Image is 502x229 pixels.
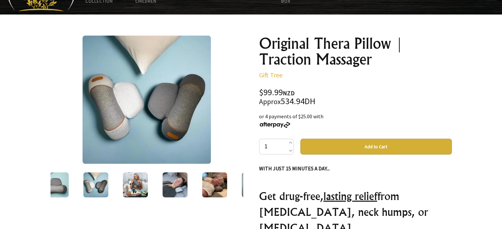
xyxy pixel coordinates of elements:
img: Original Thera Pillow | Traction Massager [83,36,211,164]
img: Original Thera Pillow | Traction Massager [83,172,108,197]
img: Original Thera Pillow | Traction Massager [242,172,267,197]
img: Original Thera Pillow | Traction Massager [123,172,148,197]
span: NZD [283,89,295,97]
img: Original Thera Pillow | Traction Massager [202,172,227,197]
img: Original Thera Pillow | Traction Massager [44,172,69,197]
img: Afterpay [259,122,291,128]
button: Add to Cart [300,139,452,155]
h1: Original Thera Pillow | Traction Massager [259,36,452,67]
div: or 4 payments of $25.00 with [259,112,452,128]
small: Approx [259,97,281,106]
strong: WITH JUST 15 MINUTES A DAY... [259,165,330,172]
img: Original Thera Pillow | Traction Massager [162,172,187,197]
div: $99.99 534.94DH [259,88,452,106]
u: lasting relief [323,189,377,203]
a: Gift Tree [259,71,283,79]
